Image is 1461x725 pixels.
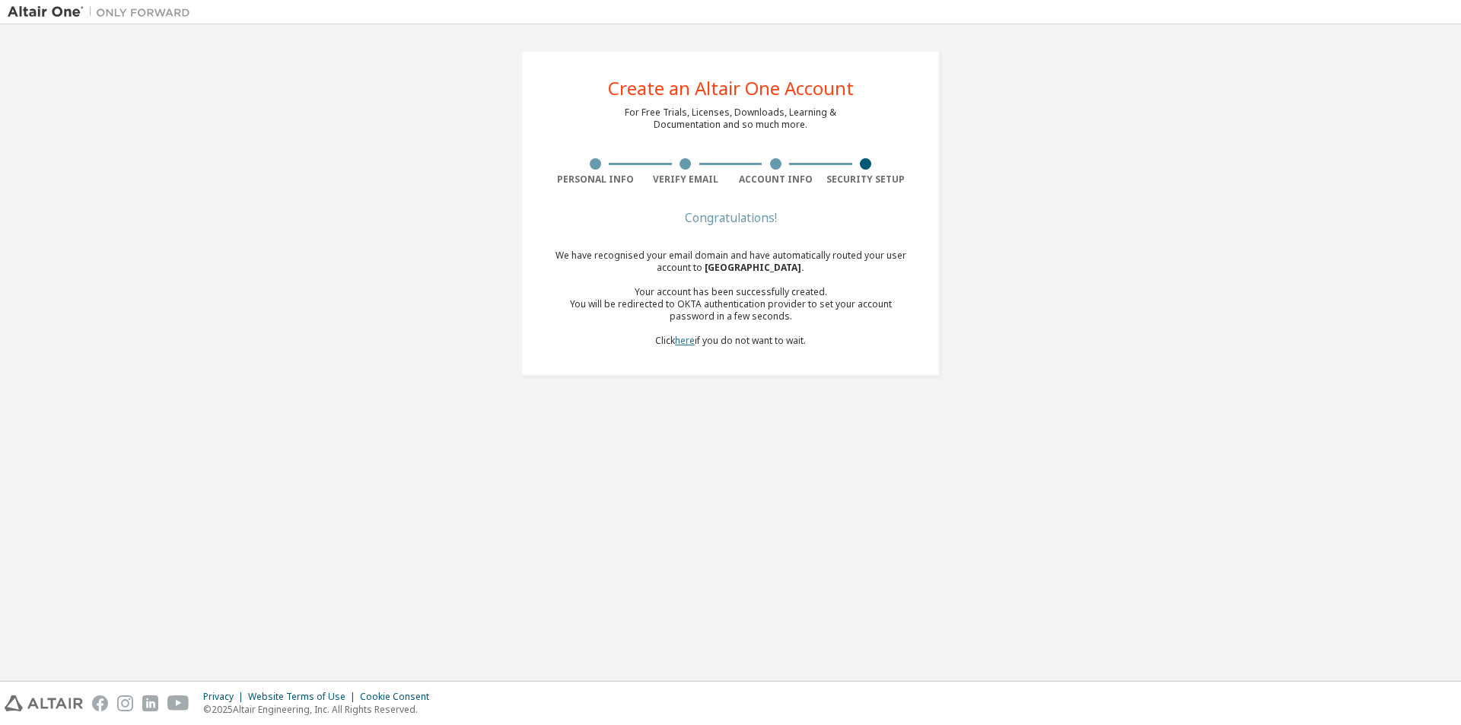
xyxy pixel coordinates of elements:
img: facebook.svg [92,695,108,711]
div: Security Setup [821,173,912,186]
div: Congratulations! [550,213,911,222]
img: instagram.svg [117,695,133,711]
div: Privacy [203,691,248,703]
img: linkedin.svg [142,695,158,711]
div: You will be redirected to OKTA authentication provider to set your account password in a few seco... [550,298,911,323]
div: For Free Trials, Licenses, Downloads, Learning & Documentation and so much more. [625,107,836,131]
img: altair_logo.svg [5,695,83,711]
div: Account Info [730,173,821,186]
p: © 2025 Altair Engineering, Inc. All Rights Reserved. [203,703,438,716]
div: We have recognised your email domain and have automatically routed your user account to Click if ... [550,250,911,347]
img: Altair One [8,5,198,20]
div: Verify Email [641,173,731,186]
div: Your account has been successfully created. [550,286,911,298]
span: [GEOGRAPHIC_DATA] . [705,261,804,274]
img: youtube.svg [167,695,189,711]
div: Cookie Consent [360,691,438,703]
div: Website Terms of Use [248,691,360,703]
a: here [675,334,695,347]
div: Create an Altair One Account [608,79,854,97]
div: Personal Info [550,173,641,186]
